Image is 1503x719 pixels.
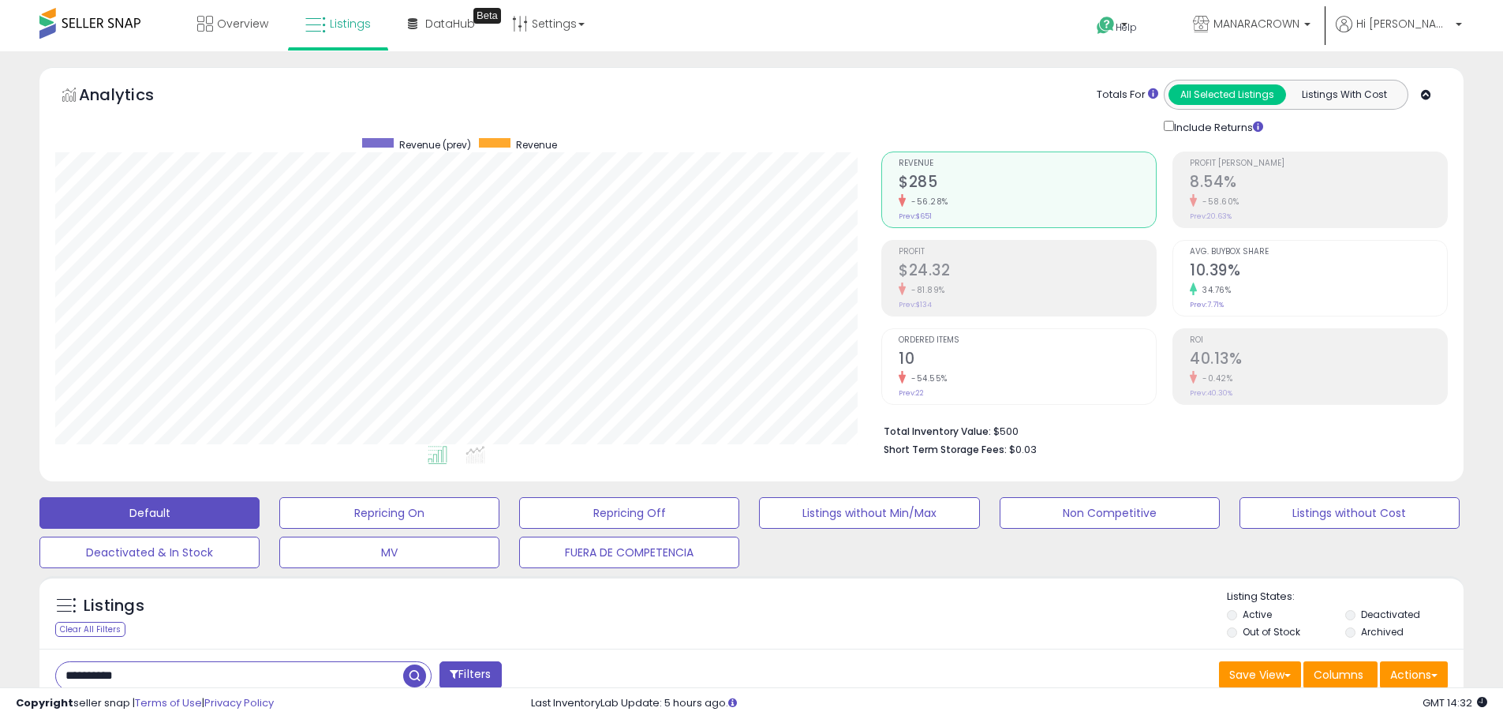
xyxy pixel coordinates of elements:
[1361,625,1404,638] label: Archived
[55,622,125,637] div: Clear All Filters
[1084,4,1168,51] a: Help
[1219,661,1301,688] button: Save View
[1336,16,1462,51] a: Hi [PERSON_NAME]
[899,336,1156,345] span: Ordered Items
[899,261,1156,283] h2: $24.32
[1314,667,1363,683] span: Columns
[16,695,73,710] strong: Copyright
[39,537,260,568] button: Deactivated & In Stock
[899,350,1156,371] h2: 10
[1239,497,1460,529] button: Listings without Cost
[1009,442,1037,457] span: $0.03
[1152,118,1282,136] div: Include Returns
[135,695,202,710] a: Terms of Use
[906,284,945,296] small: -81.89%
[906,196,948,208] small: -56.28%
[439,661,501,689] button: Filters
[39,497,260,529] button: Default
[1213,16,1299,32] span: MANARACROWN
[1190,159,1447,168] span: Profit [PERSON_NAME]
[1361,608,1420,621] label: Deactivated
[516,138,557,152] span: Revenue
[1190,336,1447,345] span: ROI
[899,388,924,398] small: Prev: 22
[1190,388,1232,398] small: Prev: 40.30%
[899,300,932,309] small: Prev: $134
[884,443,1007,456] b: Short Term Storage Fees:
[279,497,499,529] button: Repricing On
[519,537,739,568] button: FUERA DE COMPETENCIA
[1356,16,1451,32] span: Hi [PERSON_NAME]
[1380,661,1448,688] button: Actions
[1097,88,1158,103] div: Totals For
[79,84,185,110] h5: Analytics
[279,537,499,568] button: MV
[1303,661,1378,688] button: Columns
[1197,196,1239,208] small: -58.60%
[884,421,1436,440] li: $500
[425,16,475,32] span: DataHub
[906,373,948,384] small: -54.55%
[899,159,1156,168] span: Revenue
[84,595,144,617] h5: Listings
[884,425,991,438] b: Total Inventory Value:
[1000,497,1220,529] button: Non Competitive
[1243,608,1272,621] label: Active
[899,173,1156,194] h2: $285
[531,696,1487,711] div: Last InventoryLab Update: 5 hours ago.
[759,497,979,529] button: Listings without Min/Max
[16,696,274,711] div: seller snap | |
[1197,373,1232,384] small: -0.42%
[1190,248,1447,257] span: Avg. Buybox Share
[217,16,268,32] span: Overview
[1190,261,1447,283] h2: 10.39%
[519,497,739,529] button: Repricing Off
[1190,350,1447,371] h2: 40.13%
[1168,84,1286,105] button: All Selected Listings
[1227,590,1464,605] p: Listing States:
[1285,84,1403,105] button: Listings With Cost
[899,248,1156,257] span: Profit
[1190,212,1232,221] small: Prev: 20.63%
[204,695,274,710] a: Privacy Policy
[473,8,501,24] div: Tooltip anchor
[1423,695,1487,710] span: 2025-08-14 14:32 GMT
[1116,21,1137,34] span: Help
[1243,625,1300,638] label: Out of Stock
[1096,16,1116,36] i: Get Help
[330,16,371,32] span: Listings
[399,138,471,152] span: Revenue (prev)
[1190,173,1447,194] h2: 8.54%
[1197,284,1231,296] small: 34.76%
[899,212,932,221] small: Prev: $651
[1190,300,1224,309] small: Prev: 7.71%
